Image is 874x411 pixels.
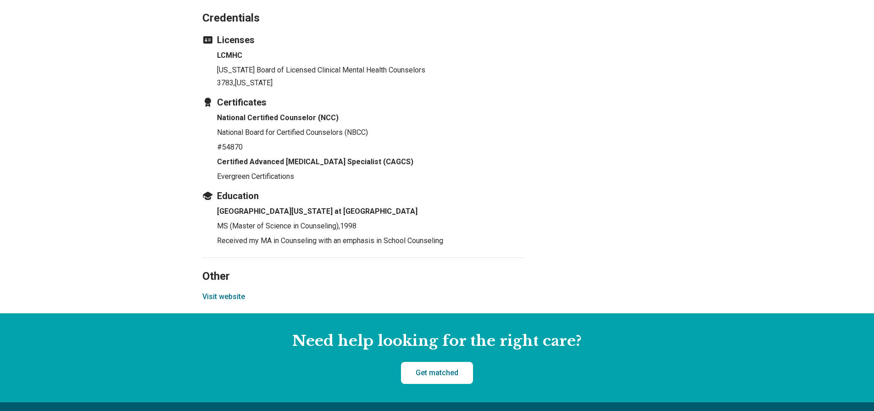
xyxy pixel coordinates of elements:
[217,50,523,61] h4: LCMHC
[202,291,245,302] button: Visit website
[7,332,867,351] h2: Need help looking for the right care?
[217,78,523,89] p: 3783
[217,156,523,167] h4: Certified Advanced [MEDICAL_DATA] Specialist (CAGCS)
[217,127,523,138] p: National Board for Certified Counselors (NBCC)
[217,235,523,246] p: Received my MA in Counseling with an emphasis in School Counseling
[217,221,523,232] p: MS (Master of Science in Counseling) , 1998
[217,171,523,182] p: Evergreen Certifications
[217,142,523,153] p: #54870
[217,206,523,217] h4: [GEOGRAPHIC_DATA][US_STATE] at [GEOGRAPHIC_DATA]
[234,78,273,87] span: , [US_STATE]
[217,112,523,123] h4: National Certified Counselor (NCC)
[202,189,523,202] h3: Education
[202,33,523,46] h3: Licenses
[217,65,523,76] p: [US_STATE] Board of Licensed Clinical Mental Health Counselors
[202,96,523,109] h3: Certificates
[202,247,523,284] h2: Other
[401,362,473,384] a: Get matched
